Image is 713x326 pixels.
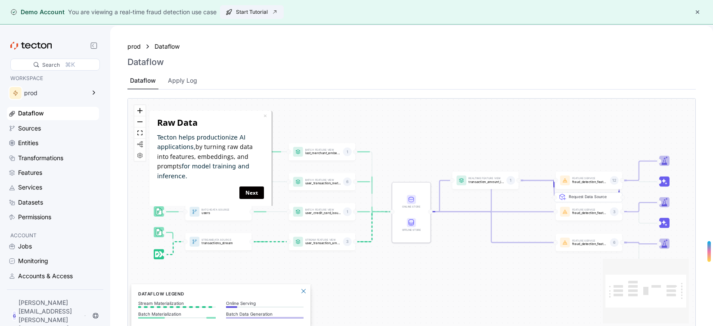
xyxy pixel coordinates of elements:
h3: Raw Data [9,6,116,18]
p: Batch Feature View [305,149,341,151]
p: Online Serving [226,301,304,306]
a: Services [7,181,99,194]
p: Realtime Feature View [468,177,504,180]
a: Dataflow [7,107,99,120]
p: Feature Service [572,240,608,242]
div: Request Data Source [562,175,630,185]
p: Stream Feature View [305,239,341,241]
button: Close Legend Panel [298,286,309,296]
div: Datasets [18,198,43,207]
a: Feature Servicefraud_detection_feature_service_streaming3 [556,203,622,220]
p: WORKSPACE [10,74,96,83]
a: Batch Feature Viewuser_credit_card_issuer1 [289,203,355,220]
div: 1 [343,208,352,216]
p: user_credit_card_issuer [305,211,341,215]
p: Batch Data Generation [226,311,304,317]
g: Edge from featureService:fraud_detection_feature_service to Inference_featureService:fraud_detect... [620,243,658,265]
div: You are viewing a real-time fraud detection use case [68,7,217,17]
a: Dataflow [155,42,185,51]
p: transaction_amount_is_higher_than_average [468,180,504,183]
div: Dataflow [18,109,44,118]
a: prod [127,42,141,51]
g: Edge from featureService:fraud_detection_feature_service to Trainer_featureService:fraud_detectio... [620,243,658,244]
p: Batch Feature View [305,179,341,181]
div: Apply Log [168,76,197,85]
div: ⌘K [65,60,75,69]
a: Jobs [7,240,99,253]
a: Sources [7,122,99,135]
a: Feature Servicefraud_detection_feature_service6 [556,234,622,251]
p: user_transaction_metrics [305,181,341,185]
a: Permissions [7,211,99,224]
a: × [115,1,119,9]
p: by turning raw data into features, embeddings, and prompts [9,22,116,70]
button: Start Tutorial [220,5,284,19]
div: 6 [343,177,352,186]
div: Realtime Feature Viewtransaction_amount_is_higher_than_average1 [452,172,518,189]
div: Entities [18,138,38,148]
div: G [12,310,17,321]
div: Dataflow [130,76,156,85]
div: Offline Store [400,218,422,232]
g: Edge from featureView:user_transaction_amount_totals to STORE [353,212,391,242]
div: 3 [343,238,352,246]
span: Tecton helps productionize AI applications, [9,23,97,40]
p: Batch Materialization [138,311,216,317]
button: zoom in [134,105,146,116]
g: Edge from dataSource:transactions_stream_stream_source to dataSource:transactions_stream [162,242,184,255]
p: transactions_stream [201,241,237,245]
div: Search [42,61,60,69]
g: Edge from featureService:fraud_detection_feature_service:v2 to REQ_featureService:fraud_detection... [619,180,620,198]
div: Transformations [18,153,63,163]
a: StreamData Sourcetransactions_stream [185,233,251,250]
p: Batch Feature View [305,209,341,211]
g: Edge from featureService:fraud_detection_feature_service:v2 to Trainer_featureService:fraud_detec... [620,161,658,180]
a: Entities [7,137,99,149]
div: Online Store [400,205,422,209]
a: Next [91,76,116,88]
p: fraud_detection_feature_service [572,242,608,245]
g: Edge from featureService:fraud_detection_feature_service:v2 to Inference_featureService:fraud_det... [620,180,658,182]
a: Features [7,166,99,179]
a: Feature Servicefraud_detection_feature_service:v212 [556,172,622,189]
h6: Dataflow Legend [138,290,304,297]
a: Datasets [7,196,99,209]
h3: Dataflow [127,57,164,67]
div: Offline Store [400,228,422,232]
a: Batch Feature Viewlast_merchant_embedding1 [289,143,355,161]
div: React Flow controls [134,105,146,161]
a: Transformations [7,152,99,165]
a: BatchData Sourceusers [185,203,251,220]
div: Request Data Source [569,194,618,236]
g: Edge from dataSource:transactions_stream_batch_source to dataSource:transactions_stream [162,233,184,242]
div: Monitoring [18,256,48,266]
p: ACCOUNT [10,231,96,240]
div: Accounts & Access [18,271,73,281]
div: Demo Account [10,8,65,16]
span: Start Tutorial [226,6,278,19]
div: 6 [610,238,619,247]
g: Edge from featureView:last_merchant_embedding to STORE [353,152,391,212]
div: Online Store [400,195,422,209]
span: for model training and inference. [9,52,101,68]
p: Stream Materialization [138,301,216,306]
p: users [201,211,237,215]
p: last_merchant_embedding [305,151,341,155]
div: Close tooltip [115,0,119,10]
button: zoom out [134,116,146,127]
div: 1 [343,148,352,156]
a: Accounts & Access [7,270,99,283]
a: Batch Feature Viewuser_transaction_metrics6 [289,173,355,190]
div: Services [18,183,42,192]
p: Batch Data Source [201,209,237,211]
div: Jobs [18,242,32,251]
a: Monitoring [7,255,99,267]
p: user_transaction_amount_totals [305,241,341,245]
